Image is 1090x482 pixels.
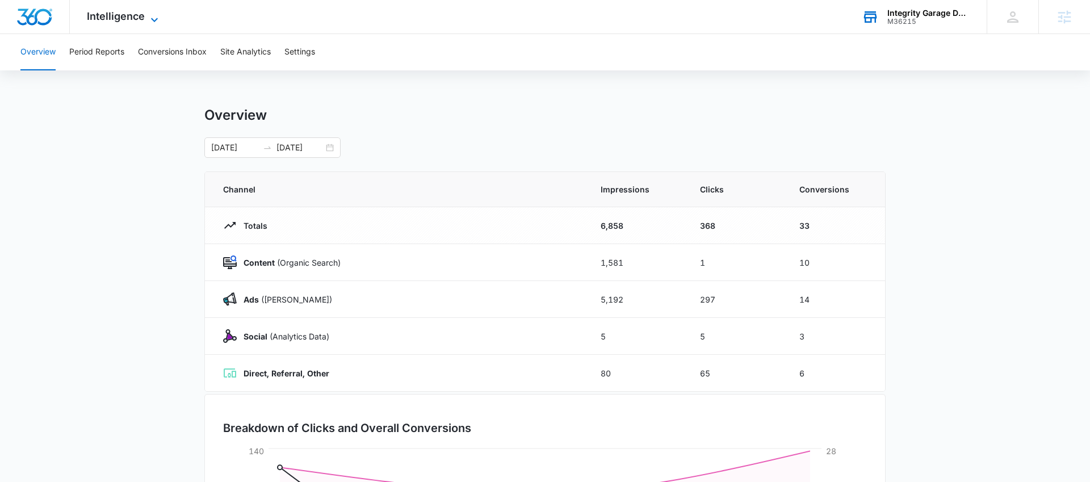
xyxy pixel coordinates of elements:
input: Start date [211,141,258,154]
strong: Direct, Referral, Other [244,368,329,378]
p: (Analytics Data) [237,330,329,342]
td: 297 [686,281,786,318]
div: account name [887,9,970,18]
p: ([PERSON_NAME]) [237,294,332,305]
strong: Social [244,332,267,341]
td: 3 [786,318,885,355]
td: 5,192 [587,281,686,318]
span: Conversions [799,183,867,195]
strong: Content [244,258,275,267]
td: 368 [686,207,786,244]
td: 5 [686,318,786,355]
td: 80 [587,355,686,392]
button: Site Analytics [220,34,271,70]
img: Social [223,329,237,343]
tspan: 28 [826,446,836,456]
img: Ads [223,292,237,306]
img: Content [223,255,237,269]
td: 6,858 [587,207,686,244]
div: account id [887,18,970,26]
button: Period Reports [69,34,124,70]
p: Totals [237,220,267,232]
span: Impressions [601,183,673,195]
td: 14 [786,281,885,318]
td: 33 [786,207,885,244]
td: 6 [786,355,885,392]
p: (Organic Search) [237,257,341,269]
span: swap-right [263,143,272,152]
td: 1,581 [587,244,686,281]
h1: Overview [204,107,267,124]
strong: Ads [244,295,259,304]
td: 5 [587,318,686,355]
tspan: 140 [249,446,264,456]
td: 10 [786,244,885,281]
button: Conversions Inbox [138,34,207,70]
input: End date [276,141,324,154]
button: Settings [284,34,315,70]
button: Overview [20,34,56,70]
span: Intelligence [87,10,145,22]
span: to [263,143,272,152]
h3: Breakdown of Clicks and Overall Conversions [223,420,471,437]
td: 1 [686,244,786,281]
span: Clicks [700,183,772,195]
td: 65 [686,355,786,392]
span: Channel [223,183,573,195]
